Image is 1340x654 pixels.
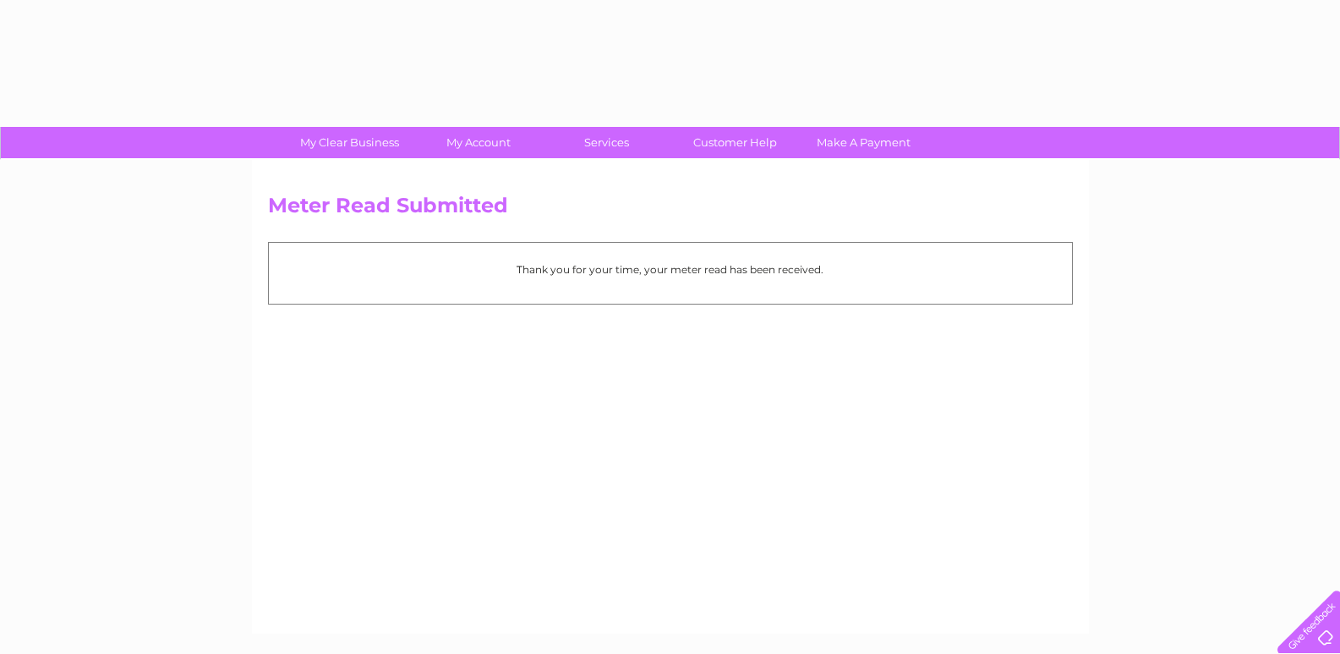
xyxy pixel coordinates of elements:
[665,127,805,158] a: Customer Help
[280,127,419,158] a: My Clear Business
[268,194,1073,226] h2: Meter Read Submitted
[408,127,548,158] a: My Account
[277,261,1064,278] p: Thank you for your time, your meter read has been received.
[537,127,676,158] a: Services
[794,127,933,158] a: Make A Payment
